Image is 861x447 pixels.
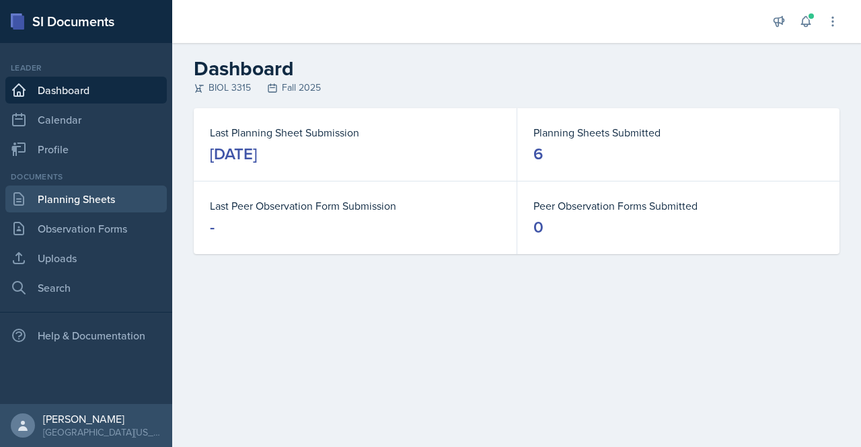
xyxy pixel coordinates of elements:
div: [DATE] [210,143,257,165]
a: Profile [5,136,167,163]
h2: Dashboard [194,56,839,81]
div: Documents [5,171,167,183]
a: Planning Sheets [5,186,167,212]
a: Observation Forms [5,215,167,242]
dt: Last Peer Observation Form Submission [210,198,500,214]
div: Help & Documentation [5,322,167,349]
div: BIOL 3315 Fall 2025 [194,81,839,95]
div: [PERSON_NAME] [43,412,161,425]
div: [GEOGRAPHIC_DATA][US_STATE] [43,425,161,439]
a: Calendar [5,106,167,133]
dt: Last Planning Sheet Submission [210,124,500,140]
dt: Peer Observation Forms Submitted [533,198,823,214]
dt: Planning Sheets Submitted [533,124,823,140]
a: Uploads [5,245,167,272]
div: 0 [533,216,544,238]
div: 6 [533,143,543,165]
div: - [210,216,215,238]
a: Dashboard [5,77,167,104]
a: Search [5,274,167,301]
div: Leader [5,62,167,74]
